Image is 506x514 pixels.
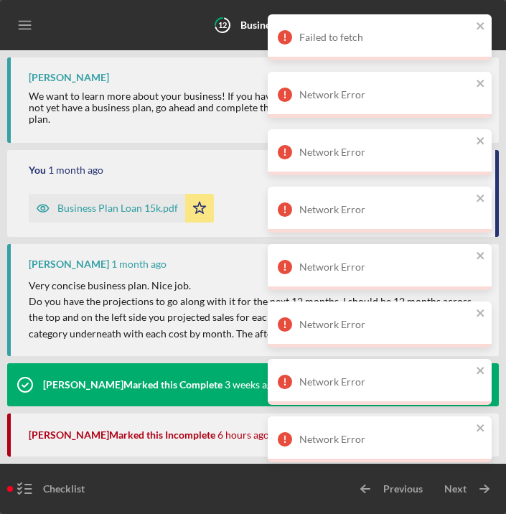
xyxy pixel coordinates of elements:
[299,434,472,445] div: Network Error
[43,379,222,391] div: [PERSON_NAME] Marked this Complete
[299,89,472,101] div: Network Error
[29,294,484,342] p: Do you have the projections to go along with it for the next 12 months. I should be 12 months acr...
[476,78,486,91] button: close
[43,471,85,507] div: Checklist
[476,20,486,34] button: close
[347,471,430,507] button: Previous
[299,261,472,273] div: Network Error
[48,164,103,176] time: 2025-07-25 19:06
[29,164,46,176] div: You
[476,365,486,378] button: close
[111,258,167,270] time: 2025-07-26 00:23
[29,72,109,83] div: [PERSON_NAME]
[240,19,301,31] b: Business Plan
[299,146,472,158] div: Network Error
[29,278,484,294] p: Very concise business plan. Nice job.
[299,32,472,43] div: Failed to fetch
[218,20,227,29] tspan: 12
[299,204,472,215] div: Network Error
[476,422,486,436] button: close
[444,471,467,507] div: Next
[476,192,486,206] button: close
[29,429,215,441] div: [PERSON_NAME] Marked this Incomplete
[57,202,178,214] div: Business Plan Loan 15k.pdf
[383,471,423,507] div: Previous
[476,307,486,321] button: close
[29,90,484,125] div: We want to learn more about your business! If you have a business plan, please upload it here. If...
[29,258,109,270] div: [PERSON_NAME]
[476,135,486,149] button: close
[299,376,472,388] div: Network Error
[7,471,92,507] button: Checklist
[29,194,214,223] button: Business Plan Loan 15k.pdf
[217,429,269,441] time: 2025-08-26 01:30
[476,250,486,263] button: close
[299,319,472,330] div: Network Error
[430,471,499,507] button: Next
[225,379,278,391] time: 2025-08-04 23:28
